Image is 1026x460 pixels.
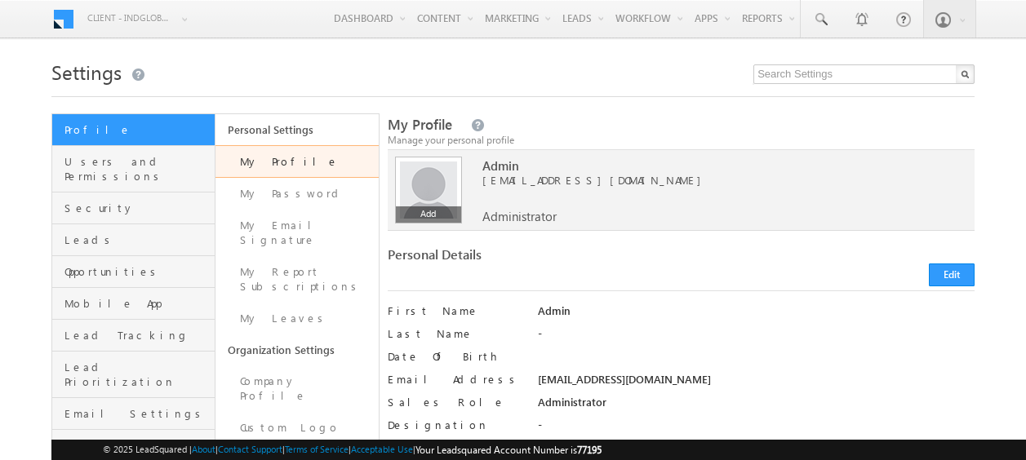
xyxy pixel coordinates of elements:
a: Opportunities [52,256,215,288]
input: Search Settings [753,64,975,84]
span: [EMAIL_ADDRESS][DOMAIN_NAME] [482,173,953,188]
span: Administrator [482,209,557,223]
span: Users and Permissions [64,154,211,184]
span: Security [64,201,211,215]
div: [EMAIL_ADDRESS][DOMAIN_NAME] [538,372,975,395]
span: Profile [64,122,211,137]
label: Sales Role [388,395,523,409]
span: My Profile [388,115,452,134]
a: Email Settings [52,398,215,430]
a: Mobile App [52,288,215,320]
a: My Email Signature [215,210,379,256]
a: Personal Settings [215,114,379,145]
a: Lead Prioritization [52,352,215,398]
a: Security [52,192,215,224]
a: Acceptable Use [351,444,413,454]
a: Company Profile [215,365,379,412]
a: Custom Logo [215,412,379,444]
span: Lead Prioritization [64,360,211,389]
button: Edit [929,263,975,286]
span: 77195 [577,444,602,456]
div: - [538,418,975,440]
a: Terms of Service [285,444,349,454]
label: Last Name [388,326,523,341]
a: Users and Permissions [52,146,215,192]
span: Client - indglobal2 (77195) [87,10,173,26]
a: Leads [52,224,215,256]
div: Administrator [538,395,975,418]
div: Admin [538,303,975,326]
span: Admin [482,158,953,173]
span: Leads [64,232,211,247]
span: Email Settings [64,406,211,421]
label: Email Address [388,372,523,387]
a: About [192,444,215,454]
span: Opportunities [64,264,211,279]
a: My Password [215,178,379,210]
a: Lead Tracking [52,320,215,352]
a: Organization Settings [215,334,379,365]
span: Your Leadsquared Account Number is [415,444,602,456]
label: Designation [388,418,523,432]
a: Contact Support [218,444,282,454]
a: My Report Subscriptions [215,256,379,303]
a: My Profile [215,145,379,178]
span: Lead Tracking [64,328,211,343]
div: Personal Details [388,247,674,270]
span: © 2025 LeadSquared | | | | | [103,442,602,458]
label: First Name [388,303,523,318]
a: My Leaves [215,303,379,334]
label: Date Of Birth [388,349,523,364]
a: Profile [52,114,215,146]
span: Mobile App [64,296,211,311]
span: Settings [51,59,122,85]
div: Manage your personal profile [388,133,975,148]
div: - [538,326,975,349]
